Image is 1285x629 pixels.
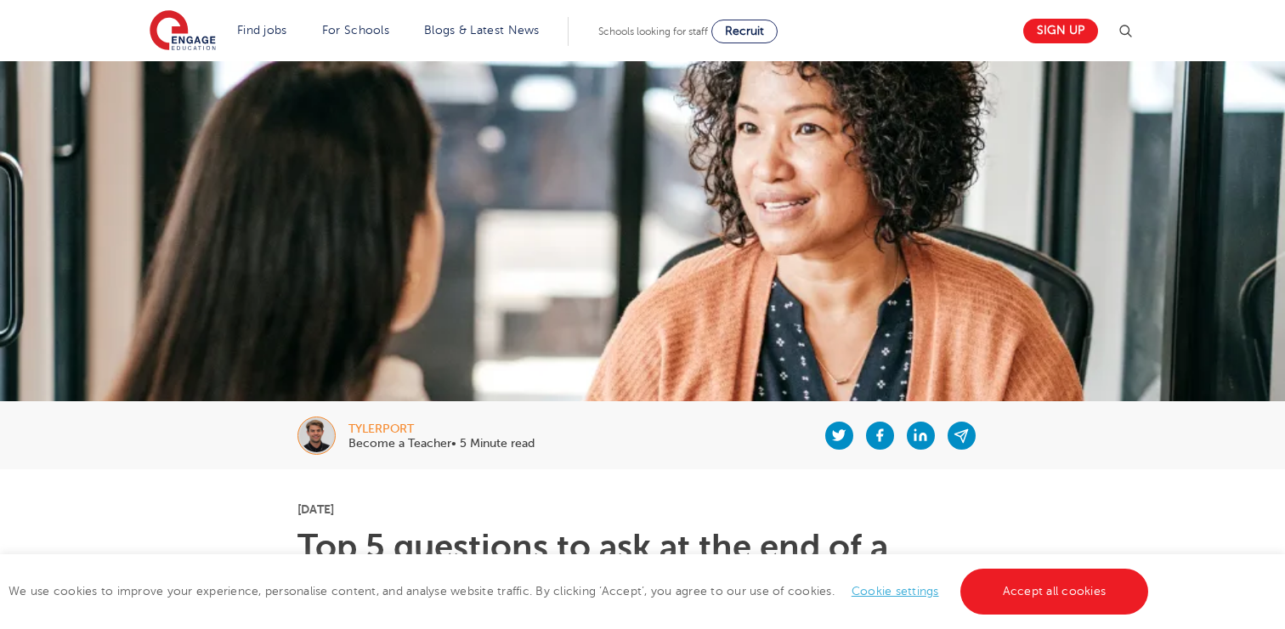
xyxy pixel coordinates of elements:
span: We use cookies to improve your experience, personalise content, and analyse website traffic. By c... [8,585,1152,598]
div: tylerport [348,423,535,435]
img: Engage Education [150,10,216,53]
a: Cookie settings [852,585,939,598]
p: Become a Teacher• 5 Minute read [348,438,535,450]
a: Sign up [1023,19,1098,43]
span: Schools looking for staff [598,25,708,37]
a: Recruit [711,20,778,43]
a: Find jobs [237,24,287,37]
h1: Top 5 questions to ask at the end of a teacher interview [297,530,988,598]
a: For Schools [322,24,389,37]
a: Blogs & Latest News [424,24,540,37]
span: Recruit [725,25,764,37]
a: Accept all cookies [960,569,1149,615]
p: [DATE] [297,503,988,515]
